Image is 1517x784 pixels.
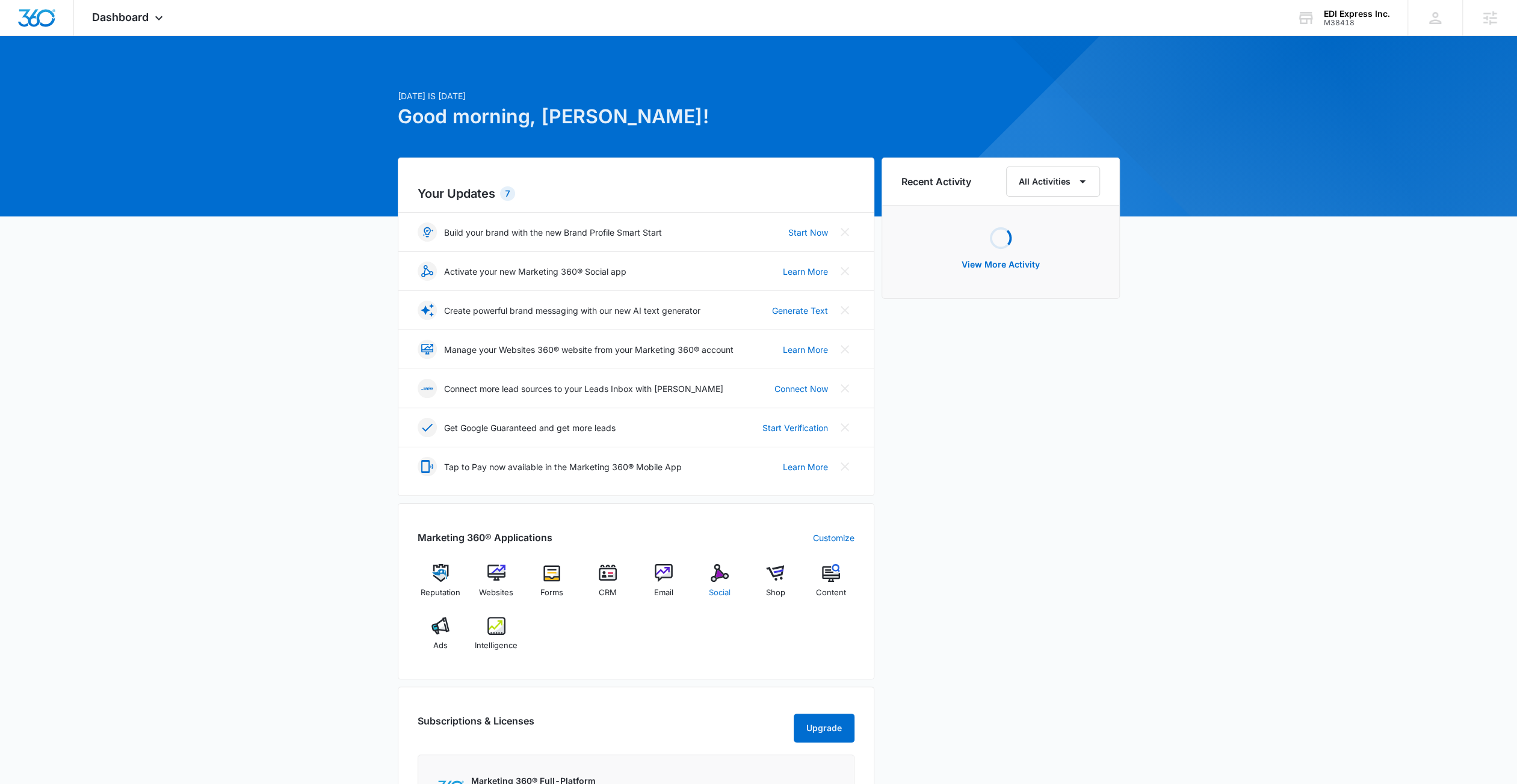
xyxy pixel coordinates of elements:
a: Content [808,564,854,607]
a: Ads [418,617,464,660]
a: Learn More [783,461,828,473]
button: Close [835,457,854,476]
span: CRM [599,587,617,599]
a: Shop [752,564,799,607]
p: Create powerful brand messaging with our new AI text generator [444,304,700,317]
a: Forms [529,564,575,607]
a: Social [696,564,743,607]
a: Connect Now [774,382,828,395]
button: View More Activity [950,250,1052,279]
button: Upgrade [794,714,854,743]
a: Email [641,564,687,607]
p: Tap to Pay now available in the Marketing 360® Mobile App [444,461,682,473]
span: Forms [540,587,563,599]
h2: Subscriptions & Licenses [418,714,534,738]
p: Get Google Guaranteed and get more leads [444,421,616,434]
button: Close [835,418,854,437]
button: Close [835,262,854,281]
a: Intelligence [473,617,519,660]
h2: Your Updates [418,185,854,203]
span: Email [654,587,673,599]
button: Close [835,301,854,320]
a: Start Now [788,226,828,239]
a: Learn More [783,265,828,278]
h2: Marketing 360® Applications [418,530,552,545]
a: Websites [473,564,519,607]
span: Reputation [421,587,460,599]
button: All Activities [1006,167,1100,197]
span: Shop [765,587,785,599]
h1: Good morning, [PERSON_NAME]! [398,102,874,131]
a: Customize [813,531,854,544]
a: Reputation [418,564,464,607]
p: Build your brand with the new Brand Profile Smart Start [444,226,662,239]
span: Intelligence [475,640,518,652]
div: account id [1324,19,1390,27]
button: Close [835,340,854,359]
div: account name [1324,9,1390,19]
span: Websites [479,587,513,599]
h6: Recent Activity [901,174,971,189]
a: CRM [585,564,631,607]
p: Manage your Websites 360® website from your Marketing 360® account [444,343,734,356]
div: 7 [500,186,515,201]
a: Generate Text [772,304,828,317]
span: Ads [433,640,448,652]
p: Activate your new Marketing 360® Social app [444,265,626,278]
p: [DATE] is [DATE] [398,90,874,102]
span: Social [709,587,731,599]
a: Learn More [783,343,828,356]
span: Dashboard [92,11,149,23]
span: Content [816,587,846,599]
a: Start Verification [762,421,828,434]
button: Close [835,379,854,398]
p: Connect more lead sources to your Leads Inbox with [PERSON_NAME] [444,382,723,395]
button: Close [835,222,854,242]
